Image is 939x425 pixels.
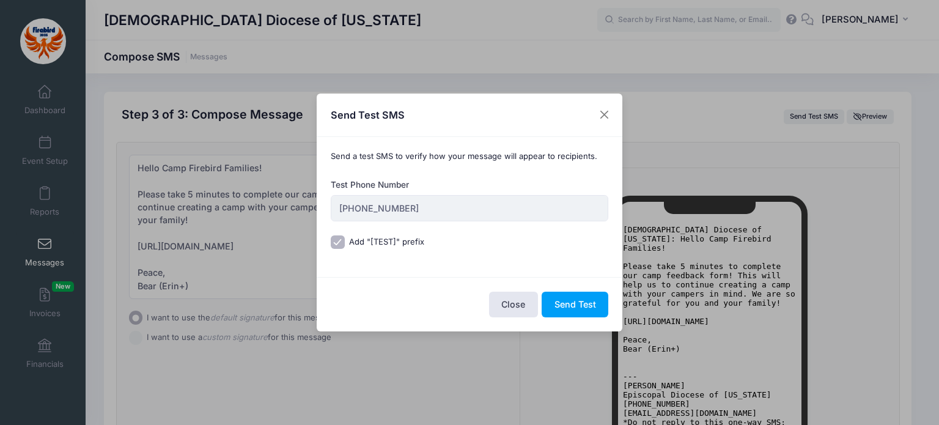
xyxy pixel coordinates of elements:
[349,236,424,248] label: Add "[TEST]" prefix
[542,292,608,318] button: Send Test
[331,179,409,191] label: Test Phone Number
[331,150,609,163] p: Send a test SMS to verify how your message will appear to recipients.
[331,195,609,221] input: Enter phone number
[331,108,405,122] h4: Send Test SMS
[594,104,616,126] button: Close
[5,5,179,216] pre: [DEMOGRAPHIC_DATA] Diocese of [US_STATE]: Hello Camp Firebird Families! Please take 5 minutes to ...
[489,292,538,318] button: Close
